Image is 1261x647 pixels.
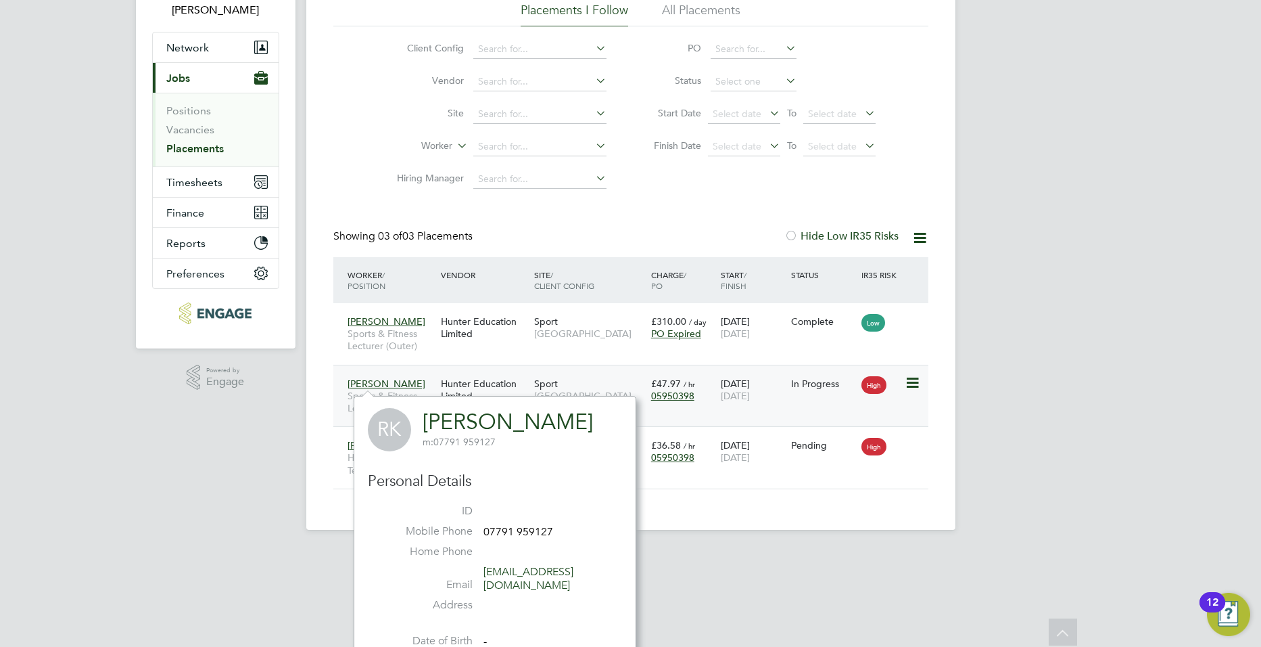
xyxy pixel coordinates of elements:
[206,365,244,376] span: Powered by
[858,263,905,287] div: IR35 Risk
[348,328,434,352] span: Sports & Fitness Lecturer (Outer)
[166,104,211,117] a: Positions
[423,409,593,435] a: [PERSON_NAME]
[651,315,686,328] span: £310.00
[640,74,701,87] label: Status
[717,263,788,298] div: Start
[378,578,473,592] label: Email
[378,598,473,612] label: Address
[153,63,279,93] button: Jobs
[473,72,606,91] input: Search for...
[378,229,473,243] span: 03 Placements
[153,198,279,227] button: Finance
[166,123,214,136] a: Vacancies
[640,139,701,152] label: Finish Date
[368,408,411,451] span: RK
[721,328,750,340] span: [DATE]
[534,269,594,291] span: / Client Config
[534,328,644,340] span: [GEOGRAPHIC_DATA]
[711,40,796,59] input: Search for...
[534,378,558,390] span: Sport
[152,303,279,324] a: Go to home page
[348,378,425,390] span: [PERSON_NAME]
[348,390,434,414] span: Sports & Fitness Lecturer (Outer)
[783,104,801,122] span: To
[378,525,473,539] label: Mobile Phone
[473,40,606,59] input: Search for...
[333,229,475,244] div: Showing
[808,140,857,152] span: Select date
[166,267,224,280] span: Preferences
[153,259,279,288] button: Preferences
[711,72,796,91] input: Select one
[437,263,531,287] div: Vendor
[437,309,531,347] div: Hunter Education Limited
[717,309,788,347] div: [DATE]
[348,315,425,328] span: [PERSON_NAME]
[166,176,222,189] span: Timesheets
[378,545,473,559] label: Home Phone
[344,370,928,382] a: [PERSON_NAME]Sports & Fitness Lecturer (Outer)Hunter Education LimitedSport[GEOGRAPHIC_DATA]£47.9...
[344,308,928,319] a: [PERSON_NAME]Sports & Fitness Lecturer (Outer)Hunter Education LimitedSport[GEOGRAPHIC_DATA]£310....
[386,107,464,119] label: Site
[791,439,855,451] div: Pending
[721,390,750,402] span: [DATE]
[348,451,434,476] span: Hair & Beauty Technician (Outer)
[344,263,437,298] div: Worker
[648,263,718,298] div: Charge
[721,451,750,464] span: [DATE]
[721,269,746,291] span: / Finish
[717,432,788,470] div: [DATE]
[153,167,279,197] button: Timesheets
[166,72,190,85] span: Jobs
[684,441,695,451] span: / hr
[378,504,473,518] label: ID
[784,229,899,243] label: Hide Low IR35 Risks
[473,105,606,124] input: Search for...
[1207,593,1250,636] button: Open Resource Center, 12 new notifications
[386,74,464,87] label: Vendor
[651,269,686,291] span: / PO
[791,315,855,328] div: Complete
[531,263,648,298] div: Site
[473,170,606,189] input: Search for...
[534,390,644,402] span: [GEOGRAPHIC_DATA]
[152,2,279,18] span: Joe Turner
[1206,602,1218,620] div: 12
[153,32,279,62] button: Network
[684,379,695,389] span: / hr
[713,108,761,120] span: Select date
[483,525,553,539] span: 07791 959127
[713,140,761,152] span: Select date
[651,378,681,390] span: £47.97
[166,41,209,54] span: Network
[179,303,252,324] img: huntereducation-logo-retina.png
[808,108,857,120] span: Select date
[717,371,788,409] div: [DATE]
[783,137,801,154] span: To
[861,438,886,455] span: High
[861,376,886,394] span: High
[651,390,694,402] span: 05950398
[166,237,206,250] span: Reports
[483,565,573,593] a: [EMAIL_ADDRESS][DOMAIN_NAME]
[640,107,701,119] label: Start Date
[378,229,402,243] span: 03 of
[386,172,464,184] label: Hiring Manager
[344,432,928,443] a: [PERSON_NAME]Hair & Beauty Technician (Outer)Hunter Education LimitedHair & BeautyArdleigh Green£...
[689,317,707,327] span: / day
[534,315,558,328] span: Sport
[187,365,244,391] a: Powered byEngage
[166,142,224,155] a: Placements
[368,472,622,491] h3: Personal Details
[662,2,740,26] li: All Placements
[473,137,606,156] input: Search for...
[640,42,701,54] label: PO
[651,451,694,464] span: 05950398
[521,2,628,26] li: Placements I Follow
[375,139,452,153] label: Worker
[437,371,531,409] div: Hunter Education Limited
[791,378,855,390] div: In Progress
[788,263,858,287] div: Status
[348,269,385,291] span: / Position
